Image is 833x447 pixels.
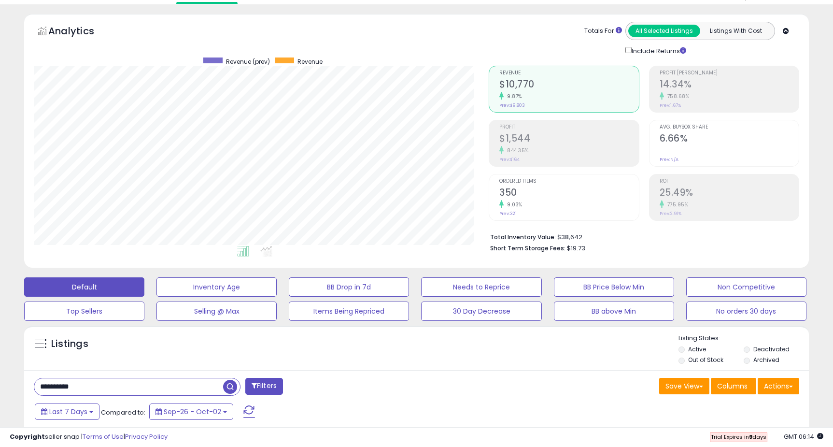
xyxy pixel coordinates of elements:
small: 9.03% [504,201,522,208]
button: Last 7 Days [35,404,99,420]
button: Default [24,277,144,297]
small: Prev: N/A [660,157,678,162]
span: Revenue (prev) [226,58,270,66]
h5: Analytics [48,24,113,40]
label: Deactivated [753,345,790,353]
b: 9 [749,433,752,441]
h2: 350 [499,187,638,200]
button: Non Competitive [686,277,806,297]
small: Prev: $164 [499,157,520,162]
label: Archived [753,356,779,364]
a: Terms of Use [83,432,124,441]
div: Totals For [584,27,622,36]
button: BB Drop in 7d [289,277,409,297]
button: Save View [659,378,709,394]
span: Last 7 Days [49,407,87,417]
span: Profit [PERSON_NAME] [660,71,799,76]
span: Avg. Buybox Share [660,125,799,130]
button: Listings With Cost [700,25,772,37]
button: Inventory Age [156,277,277,297]
h5: Listings [51,337,88,351]
span: Columns [717,381,748,391]
h2: $10,770 [499,79,638,92]
span: 2025-10-10 06:14 GMT [784,432,823,441]
button: Sep-26 - Oct-02 [149,404,233,420]
small: Prev: 1.67% [660,102,681,108]
a: Privacy Policy [125,432,168,441]
button: BB above Min [554,302,674,321]
button: Selling @ Max [156,302,277,321]
div: Include Returns [618,45,698,56]
b: Short Term Storage Fees: [490,244,565,252]
small: 758.68% [664,93,690,100]
button: Top Sellers [24,302,144,321]
span: Revenue [297,58,323,66]
p: Listing States: [678,334,809,343]
button: All Selected Listings [628,25,700,37]
span: Revenue [499,71,638,76]
div: seller snap | | [10,433,168,442]
button: BB Price Below Min [554,277,674,297]
label: Out of Stock [688,356,723,364]
span: Trial Expires in days [711,433,766,441]
b: Total Inventory Value: [490,233,556,241]
small: 9.87% [504,93,522,100]
button: Items Being Repriced [289,302,409,321]
button: Actions [758,378,799,394]
span: Compared to: [101,408,145,417]
small: Prev: 321 [499,211,517,216]
strong: Copyright [10,432,45,441]
button: 30 Day Decrease [421,302,541,321]
h2: 25.49% [660,187,799,200]
label: Active [688,345,706,353]
span: ROI [660,179,799,184]
h2: $1,544 [499,133,638,146]
small: 844.35% [504,147,529,154]
button: Columns [711,378,756,394]
h2: 14.34% [660,79,799,92]
small: 775.95% [664,201,689,208]
small: Prev: $9,803 [499,102,525,108]
button: Filters [245,378,283,395]
button: Needs to Reprice [421,277,541,297]
li: $38,642 [490,231,792,242]
span: Profit [499,125,638,130]
span: $19.73 [567,244,585,253]
span: Ordered Items [499,179,638,184]
span: Sep-26 - Oct-02 [164,407,221,417]
button: No orders 30 days [686,302,806,321]
small: Prev: 2.91% [660,211,681,216]
h2: 6.66% [660,133,799,146]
